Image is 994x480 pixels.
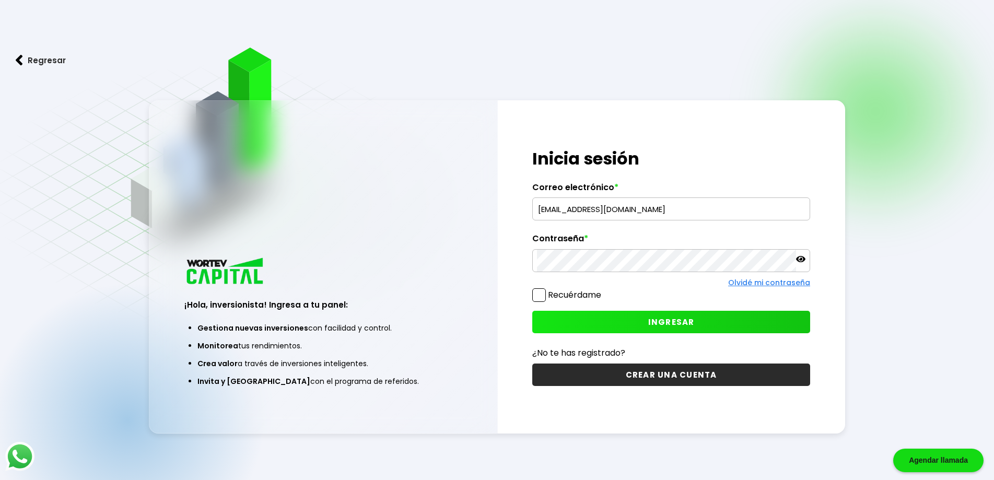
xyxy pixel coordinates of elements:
button: CREAR UNA CUENTA [532,364,810,386]
img: logo_wortev_capital [184,256,267,287]
a: ¿No te has registrado?CREAR UNA CUENTA [532,346,810,386]
img: flecha izquierda [16,55,23,66]
span: INGRESAR [648,317,695,327]
li: con el programa de referidos. [197,372,449,390]
li: a través de inversiones inteligentes. [197,355,449,372]
label: Correo electrónico [532,182,810,198]
p: ¿No te has registrado? [532,346,810,359]
span: Invita y [GEOGRAPHIC_DATA] [197,376,310,387]
span: Monitorea [197,341,238,351]
h1: Inicia sesión [532,146,810,171]
li: tus rendimientos. [197,337,449,355]
span: Gestiona nuevas inversiones [197,323,308,333]
a: Olvidé mi contraseña [728,277,810,288]
button: INGRESAR [532,311,810,333]
li: con facilidad y control. [197,319,449,337]
div: Agendar llamada [893,449,984,472]
span: Crea valor [197,358,238,369]
label: Contraseña [532,233,810,249]
label: Recuérdame [548,289,601,301]
input: hola@wortev.capital [537,198,805,220]
h3: ¡Hola, inversionista! Ingresa a tu panel: [184,299,462,311]
img: logos_whatsapp-icon.242b2217.svg [5,442,34,471]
